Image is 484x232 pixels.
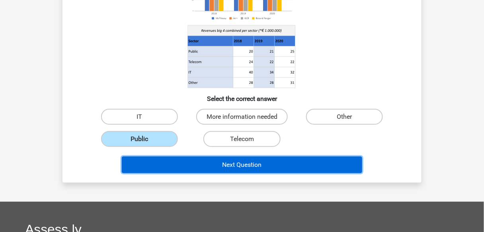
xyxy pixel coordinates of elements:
[101,131,178,147] label: Public
[203,131,280,147] label: Telecom
[122,157,363,173] button: Next Question
[196,109,288,125] label: More information needed
[306,109,383,125] label: Other
[101,109,178,125] label: IT
[75,89,409,102] h6: Select the correct answer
